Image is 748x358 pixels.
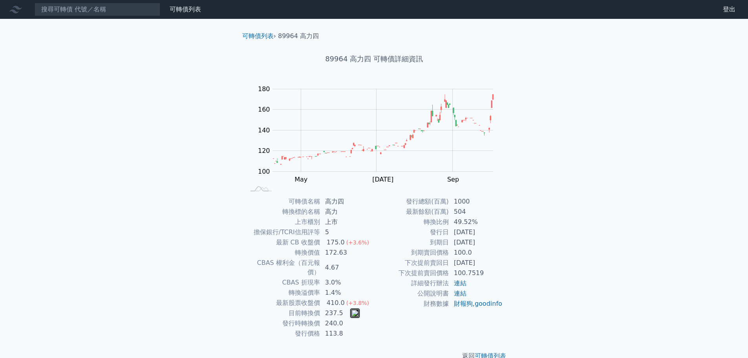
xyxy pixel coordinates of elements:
g: Chart [254,85,505,183]
td: 100.0 [449,248,503,258]
tspan: 160 [258,106,270,113]
a: goodinfo [475,300,502,307]
a: 可轉債列表 [242,32,274,40]
td: 上市櫃別 [245,217,320,227]
tspan: 100 [258,168,270,175]
td: , [449,299,503,309]
tspan: 140 [258,127,270,134]
td: 發行總額(百萬) [374,196,449,207]
a: 連結 [454,290,466,297]
td: 發行價格 [245,329,320,339]
td: 1.4% [320,288,374,298]
td: 發行日 [374,227,449,237]
td: 113.8 [320,329,374,339]
td: 擔保銀行/TCRI信用評等 [245,227,320,237]
td: 目前轉換價 [245,308,320,318]
td: 可轉債名稱 [245,196,320,207]
td: 100.7519 [449,268,503,278]
td: CBAS 權利金（百元報價） [245,258,320,277]
div: 410.0 [325,298,346,308]
td: 1000 [449,196,503,207]
tspan: 180 [258,85,270,93]
td: 到期日 [374,237,449,248]
td: 上市 [320,217,374,227]
td: 最新股票收盤價 [245,298,320,308]
td: 發行時轉換價 [245,318,320,329]
tspan: Sep [447,176,459,183]
li: › [242,31,276,41]
tspan: [DATE] [372,176,393,183]
span: (+3.8%) [346,300,369,306]
td: 240.0 [320,318,374,329]
span: (+3.6%) [346,239,369,246]
td: 最新餘額(百萬) [374,207,449,217]
td: 5 [320,227,374,237]
tspan: 120 [258,147,270,154]
td: 財務數據 [374,299,449,309]
a: 財報狗 [454,300,473,307]
td: 公開說明書 [374,288,449,299]
td: 最新 CB 收盤價 [245,237,320,248]
td: 237.5 [320,308,374,318]
td: 轉換價值 [245,248,320,258]
a: 可轉債列表 [170,6,201,13]
td: [DATE] [449,258,503,268]
td: 轉換標的名稱 [245,207,320,217]
td: CBAS 折現率 [245,277,320,288]
td: 詳細發行辦法 [374,278,449,288]
h1: 89964 高力四 可轉債詳細資訊 [236,53,512,64]
td: 172.63 [320,248,374,258]
td: 下次提前賣回日 [374,258,449,268]
tspan: May [294,176,307,183]
td: 3.0% [320,277,374,288]
td: 高力 [320,207,374,217]
td: 49.52% [449,217,503,227]
td: 高力四 [320,196,374,207]
li: 89964 高力四 [278,31,319,41]
td: 下次提前賣回價格 [374,268,449,278]
a: 連結 [454,279,466,287]
g: Series [273,94,493,165]
td: [DATE] [449,237,503,248]
td: 轉換溢價率 [245,288,320,298]
td: [DATE] [449,227,503,237]
div: 175.0 [325,238,346,247]
a: 登出 [717,3,742,16]
td: 504 [449,207,503,217]
td: 轉換比例 [374,217,449,227]
td: 4.67 [320,258,374,277]
td: 到期賣回價格 [374,248,449,258]
input: 搜尋可轉債 代號／名稱 [35,3,160,16]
